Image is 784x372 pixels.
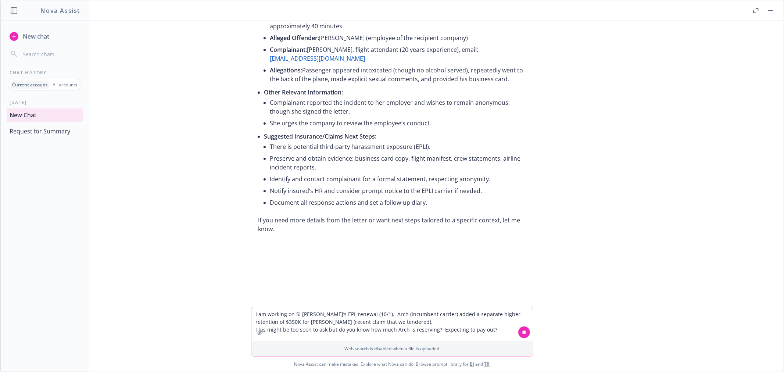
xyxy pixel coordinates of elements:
[264,88,343,96] span: Other Relevant Information:
[270,34,319,42] span: Alleged Offender:
[270,44,526,64] li: [PERSON_NAME], flight attendant (20 years experience), email:
[270,97,526,117] li: Complainant reported the incident to her employer and wishes to remain anonymous, though she sign...
[270,197,526,208] li: Document all response actions and set a follow-up diary.
[7,30,83,43] button: New chat
[270,64,526,85] li: Passenger appeared intoxicated (though no alcohol served), repeatedly went to the back of the pla...
[270,11,526,32] li: DL4074, [GEOGRAPHIC_DATA][PERSON_NAME] (SNA) to [GEOGRAPHIC_DATA] (LAS), approximately 40 minutes
[484,361,490,367] a: TR
[270,66,302,74] span: Allegations:
[270,32,526,44] li: [PERSON_NAME] (employee of the recipient company)
[264,132,377,140] span: Suggested Insurance/Claims Next Steps:
[270,141,526,153] li: There is potential third-party harassment exposure (EPLI).
[7,125,83,138] button: Request for Summary
[256,346,529,352] p: Web search is disabled when a file is uploaded
[3,357,781,372] span: Nova Assist can make mistakes. Explore what Nova can do: Browse prompt library for and
[12,82,47,88] p: Current account
[270,117,526,129] li: She urges the company to review the employee’s conduct.
[7,108,83,122] button: New Chat
[53,82,77,88] p: All accounts
[21,32,49,41] span: New chat
[40,6,80,15] h1: Nova Assist
[270,185,526,197] li: Notify insured’s HR and consider prompt notice to the EPLI carrier if needed.
[470,361,475,367] a: BI
[270,54,365,62] a: [EMAIL_ADDRESS][DOMAIN_NAME]
[270,46,307,54] span: Complainant:
[258,216,526,233] p: If you need more details from the letter or want next steps tailored to a specific context, let m...
[1,99,89,105] div: [DATE]
[270,153,526,173] li: Preserve and obtain evidence: business card copy, flight manifest, crew statements, airline incid...
[1,69,89,76] div: Chat History
[270,173,526,185] li: Identify and contact complainant for a formal statement, respecting anonymity.
[21,49,80,59] input: Search chats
